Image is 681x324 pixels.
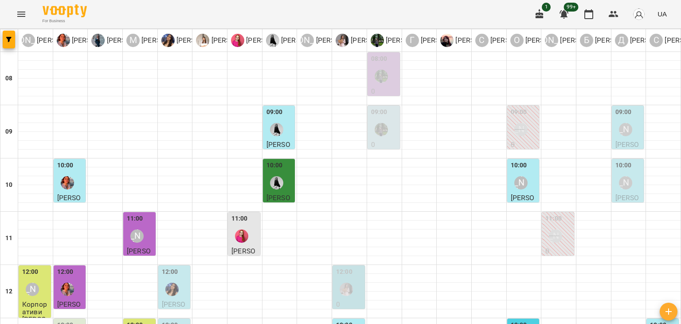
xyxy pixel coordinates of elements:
a: В [PERSON_NAME] [91,34,160,47]
a: М [PERSON_NAME] [126,34,195,47]
div: Ольга Горевич [510,34,579,47]
label: 12:00 [57,267,74,277]
img: М [231,34,244,47]
div: Ольга Горевич [514,176,528,190]
span: 1 [542,3,551,12]
p: [PERSON_NAME] [279,35,335,46]
img: Юлія Безушко [270,176,283,190]
div: Анастасія Буйновська [22,34,90,47]
div: Анастасія Буйновська [26,283,39,296]
h6: 12 [5,287,12,296]
div: Ганна Федоряк [406,34,474,47]
a: М [PERSON_NAME] [336,34,404,47]
span: [PERSON_NAME] [511,194,535,217]
h6: 09 [5,127,12,137]
span: [PERSON_NAME] [57,194,81,217]
div: Марія Бєлогурова [336,34,404,47]
img: Світлана Ткачук [165,283,179,296]
img: К [196,34,209,47]
p: 0 [545,247,572,255]
span: 99+ [564,3,579,12]
p: 0 [336,300,363,308]
label: 10:00 [57,161,74,170]
span: [PERSON_NAME] [615,194,639,217]
button: Menu [11,4,32,25]
p: [PERSON_NAME] [70,35,125,46]
p: [PERSON_NAME] [209,35,265,46]
a: А [PERSON_NAME] [371,34,439,47]
p: [PERSON_NAME] [140,35,195,46]
a: Б [PERSON_NAME] [580,34,649,47]
img: Ю [266,34,279,47]
div: Катерина Гаврищук [196,34,265,47]
img: Діана Кійко [61,283,74,296]
div: Діана Кійко [57,34,125,47]
label: 11:00 [231,214,248,224]
p: [PERSON_NAME] [558,35,614,46]
span: [PERSON_NAME] [231,247,255,271]
div: Андріана Андрійчик [549,229,562,243]
div: Ольга Горевич [514,123,528,136]
p: [PERSON_NAME] [244,35,300,46]
div: Ангеліна Кривак [375,123,388,136]
h6: 11 [5,233,12,243]
div: Марія Хоміцька [126,34,195,47]
label: 12:00 [22,267,39,277]
div: Марія Хоміцька [130,229,144,243]
a: Д [PERSON_NAME] [57,34,125,47]
p: [PERSON_NAME] [384,35,439,46]
a: М [PERSON_NAME] [231,34,300,47]
a: Г [PERSON_NAME] [406,34,474,47]
label: 10:00 [511,161,527,170]
p: [PERSON_NAME] [489,35,544,46]
a: Ю [PERSON_NAME] [266,34,335,47]
label: 11:00 [127,214,143,224]
label: 10:00 [266,161,283,170]
p: [PERSON_NAME] [454,35,509,46]
button: Створити урок [660,303,677,320]
span: [PERSON_NAME] [57,300,81,324]
label: 09:00 [266,107,283,117]
div: Юлія Безушко [266,34,335,47]
div: Аліна Гушинець [440,34,509,47]
label: 09:00 [371,107,387,117]
img: avatar_s.png [633,8,645,20]
a: [PERSON_NAME] [PERSON_NAME] [22,34,90,47]
div: Марина Юрченко [235,229,248,243]
label: 09:00 [615,107,632,117]
p: [PERSON_NAME] [371,95,398,119]
label: 10:00 [615,161,632,170]
p: [PERSON_NAME] [175,35,230,46]
img: Марія Бєлогурова [340,283,353,296]
div: Діана Левченко [619,123,632,136]
div: Г [406,34,419,47]
p: [PERSON_NAME] [314,35,369,46]
div: С [650,34,663,47]
h6: 08 [5,74,12,83]
label: 11:00 [545,214,562,224]
a: С [PERSON_NAME] [475,34,544,47]
div: Ангеліна Кривак [371,34,439,47]
div: Марина Юрченко [231,34,300,47]
img: Voopty Logo [43,4,87,17]
div: [PERSON_NAME] [545,34,558,47]
div: Вікторія Ксеншкевич [91,34,160,47]
img: А [440,34,454,47]
img: В [91,34,105,47]
h6: 10 [5,180,12,190]
p: [PERSON_NAME] [593,35,649,46]
img: Діана Кійко [61,176,74,190]
img: Юлія Безушко [270,123,283,136]
a: [PERSON_NAME] [PERSON_NAME] [545,34,614,47]
p: [PERSON_NAME] [419,35,474,46]
div: М [126,34,140,47]
label: 08:00 [371,54,387,64]
img: С [161,34,175,47]
span: UA [658,9,667,19]
span: [PERSON_NAME] Халеон [615,140,639,172]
